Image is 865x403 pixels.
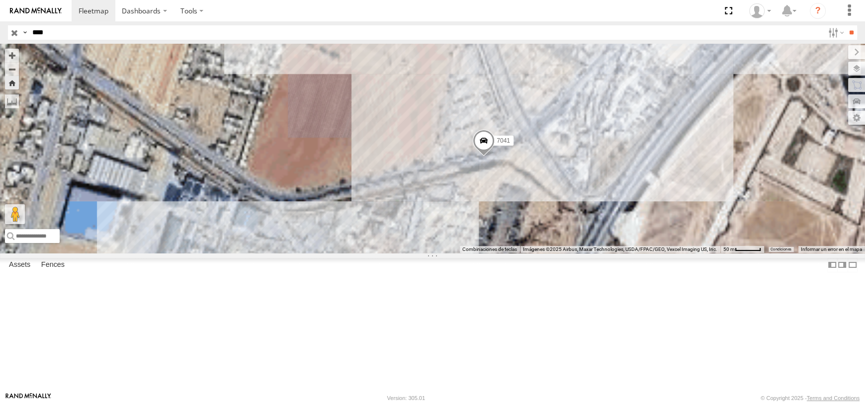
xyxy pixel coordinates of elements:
[801,246,862,252] a: Informar un error en el mapa
[5,94,19,108] label: Measure
[807,395,860,401] a: Terms and Conditions
[5,393,51,403] a: Visit our Website
[21,25,29,40] label: Search Query
[746,3,775,18] div: Omar Miranda
[824,25,846,40] label: Search Filter Options
[5,76,19,89] button: Zoom Home
[523,246,717,252] span: Imágenes ©2025 Airbus, Maxar Technologies, USDA/FPAC/GEO, Vexcel Imaging US, Inc.
[810,3,826,19] i: ?
[10,7,62,14] img: rand-logo.svg
[497,138,510,145] span: 7041
[462,246,517,253] button: Combinaciones de teclas
[771,247,791,251] a: Condiciones
[5,204,25,224] button: Arrastra el hombrecito naranja al mapa para abrir Street View
[723,246,735,252] span: 50 m
[761,395,860,401] div: © Copyright 2025 -
[720,246,764,253] button: Escala del mapa: 50 m por 49 píxeles
[5,62,19,76] button: Zoom out
[36,258,70,272] label: Fences
[4,258,35,272] label: Assets
[827,258,837,272] label: Dock Summary Table to the Left
[837,258,847,272] label: Dock Summary Table to the Right
[848,111,865,125] label: Map Settings
[5,49,19,62] button: Zoom in
[387,395,425,401] div: Version: 305.01
[848,258,858,272] label: Hide Summary Table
